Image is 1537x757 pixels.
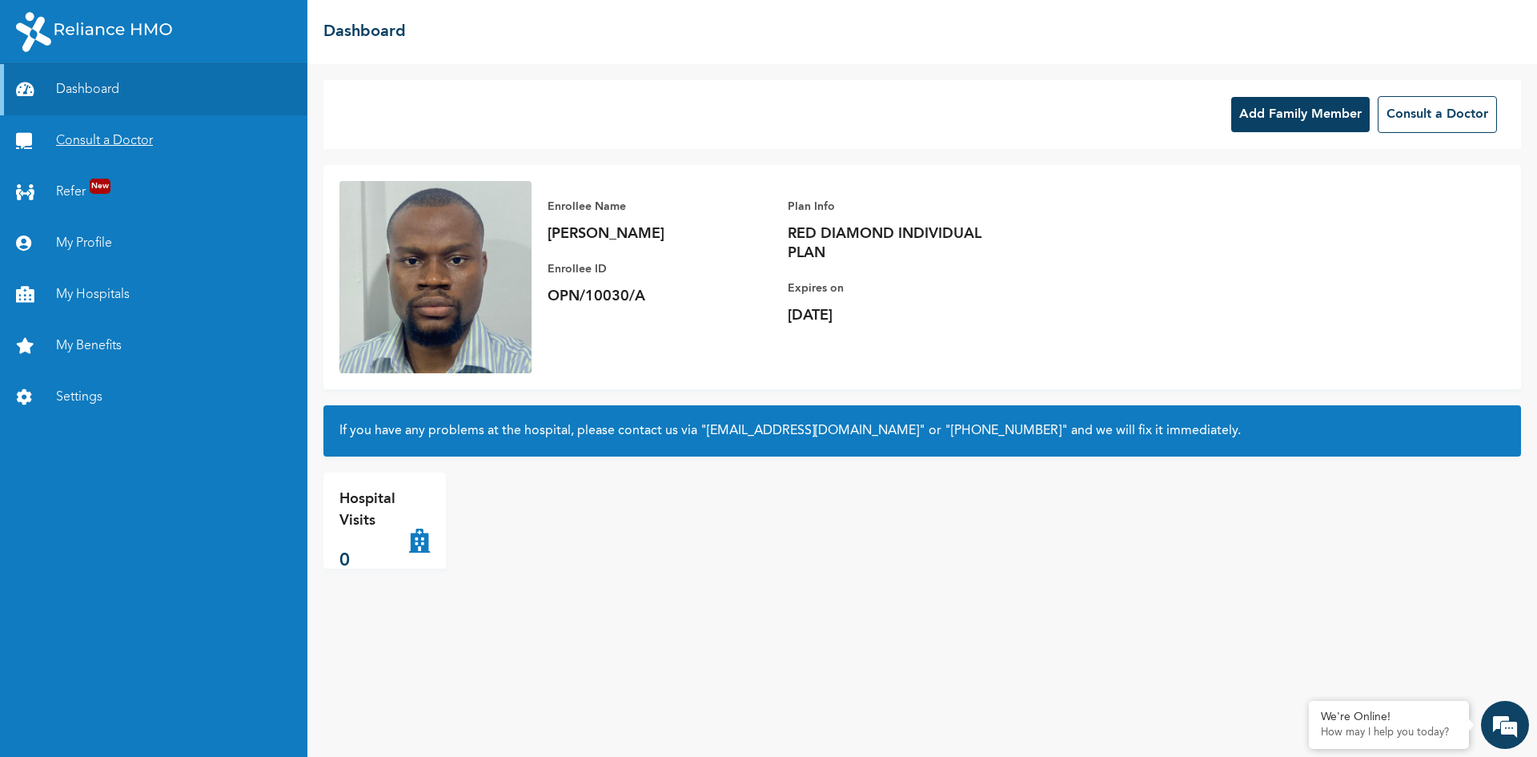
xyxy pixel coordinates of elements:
span: New [90,179,110,194]
p: Plan Info [788,197,1012,216]
button: Consult a Doctor [1378,96,1497,133]
p: Enrollee ID [548,260,772,279]
p: OPN/10030/A [548,287,772,306]
h2: Dashboard [323,20,406,44]
p: Enrollee Name [548,197,772,216]
a: "[PHONE_NUMBER]" [945,425,1068,437]
h2: If you have any problems at the hospital, please contact us via or and we will fix it immediately. [339,421,1505,441]
img: Enrollee [339,181,532,373]
p: Hospital Visits [339,489,409,532]
p: [DATE] [788,306,1012,325]
a: "[EMAIL_ADDRESS][DOMAIN_NAME]" [700,425,925,437]
button: Add Family Member [1231,97,1370,132]
p: Expires on [788,279,1012,298]
p: [PERSON_NAME] [548,224,772,244]
p: How may I help you today? [1321,727,1457,739]
div: We're Online! [1321,711,1457,724]
img: RelianceHMO's Logo [16,12,172,52]
p: RED DIAMOND INDIVIDUAL PLAN [788,224,1012,263]
p: 0 [339,548,409,574]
